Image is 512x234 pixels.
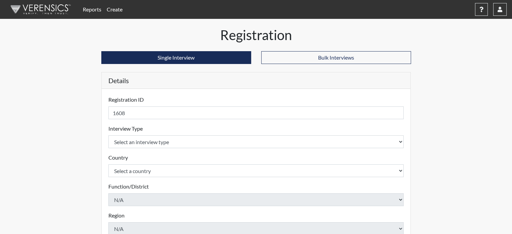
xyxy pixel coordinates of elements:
a: Reports [80,3,104,16]
button: Single Interview [101,51,251,64]
label: Region [108,211,125,220]
button: Bulk Interviews [261,51,411,64]
input: Insert a Registration ID, which needs to be a unique alphanumeric value for each interviewee [108,106,404,119]
label: Interview Type [108,125,143,133]
a: Create [104,3,125,16]
label: Registration ID [108,96,144,104]
h1: Registration [101,27,411,43]
label: Function/District [108,182,149,191]
label: Country [108,154,128,162]
h5: Details [102,72,411,89]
